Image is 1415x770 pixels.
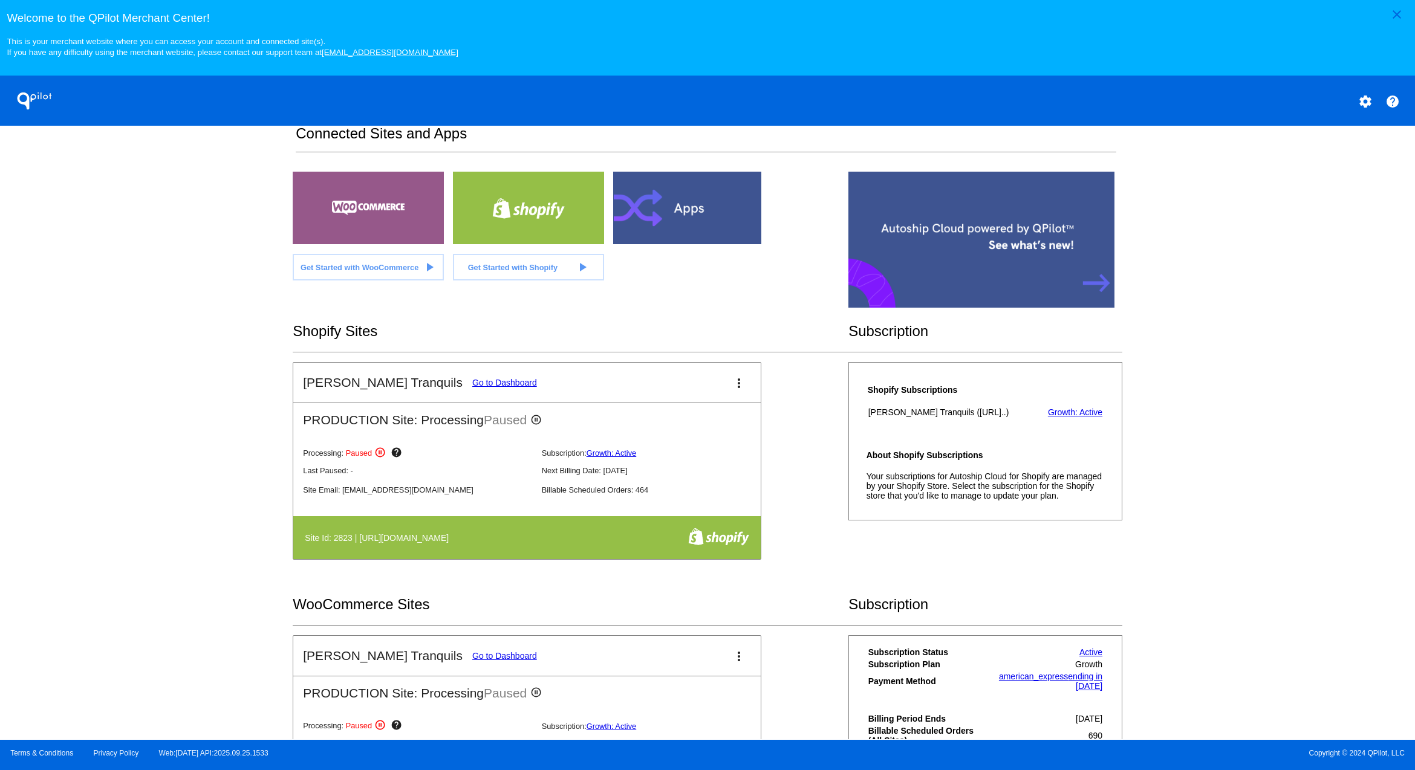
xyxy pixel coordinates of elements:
th: [PERSON_NAME] Tranquils ([URL]..) [868,407,1036,418]
p: Site Email: [EMAIL_ADDRESS][DOMAIN_NAME] [303,485,532,494]
mat-icon: pause_circle_outline [530,687,545,701]
p: Subscription: [542,722,770,731]
a: Web:[DATE] API:2025.09.25.1533 [159,749,268,757]
a: Growth: Active [587,448,637,458]
p: Next Billing Date: [DATE] [542,466,770,475]
h2: WooCommerce Sites [293,596,848,613]
p: Subscription: [542,448,770,458]
h4: About Shopify Subscriptions [867,450,1104,460]
a: [EMAIL_ADDRESS][DOMAIN_NAME] [322,48,458,57]
small: This is your merchant website where you can access your account and connected site(s). If you hav... [7,37,458,57]
span: Copyright © 2024 QPilot, LLC [718,749,1405,757]
th: Billable Scheduled Orders (All Sites) [868,725,982,746]
span: 690 [1088,731,1102,740]
a: Get Started with WooCommerce [293,254,444,280]
span: Paused [484,686,527,700]
mat-icon: settings [1358,94,1373,109]
th: Payment Method [868,671,982,691]
a: Get Started with Shopify [453,254,604,280]
mat-icon: more_vert [732,649,746,664]
h2: PRODUCTION Site: Processing [293,676,761,701]
p: Last Paused: - [303,466,532,475]
mat-icon: pause_circle_outline [374,719,389,734]
mat-icon: pause_circle_outline [374,447,389,461]
h4: Site Id: 2823 | [URL][DOMAIN_NAME] [305,533,455,543]
span: Growth [1075,659,1102,669]
a: Privacy Policy [94,749,139,757]
h2: Connected Sites and Apps [296,125,1116,152]
a: Growth: Active [1048,407,1102,417]
a: Growth: Active [587,722,637,731]
p: Billable Scheduled Orders: 464 [542,485,770,494]
p: Your subscriptions for Autoship Cloud for Shopify are managed by your Shopify Store. Select the s... [867,471,1104,500]
a: Terms & Conditions [10,749,73,757]
mat-icon: help [391,719,405,734]
p: Processing: [303,719,532,734]
mat-icon: more_vert [732,376,746,390]
th: Subscription Plan [868,659,982,670]
mat-icon: play_arrow [422,260,437,274]
h2: Shopify Sites [293,323,848,340]
mat-icon: play_arrow [575,260,590,274]
img: f8a94bdc-cb89-4d40-bdcd-a0261eff8977 [688,528,749,546]
span: Paused [346,722,372,731]
a: american_expressending in [DATE] [999,671,1102,691]
mat-icon: close [1390,7,1404,22]
mat-icon: help [391,447,405,461]
mat-icon: help [1385,94,1400,109]
span: [DATE] [1076,714,1102,723]
h4: Shopify Subscriptions [868,385,1036,395]
th: Subscription Status [868,647,982,658]
p: Last Paused: [DATE] 09:09:43 GMT-5 [303,739,532,748]
h2: Subscription [848,596,1122,613]
h1: QPilot [10,89,59,113]
th: Billing Period Ends [868,713,982,724]
a: Go to Dashboard [472,378,537,387]
h2: [PERSON_NAME] Tranquils [303,649,463,663]
a: Go to Dashboard [472,651,537,661]
span: Get Started with WooCommerce [301,263,418,272]
h2: [PERSON_NAME] Tranquils [303,375,463,390]
mat-icon: pause_circle_outline [530,414,545,429]
h3: Welcome to the QPilot Merchant Center! [7,11,1408,25]
span: Paused [346,448,372,458]
p: Next Billing Date: [DATE] [542,739,770,748]
span: Get Started with Shopify [468,263,558,272]
span: american_express [999,671,1068,681]
h2: Subscription [848,323,1122,340]
p: Processing: [303,447,532,461]
a: Active [1079,647,1102,657]
span: Paused [484,413,527,427]
h2: PRODUCTION Site: Processing [293,403,761,428]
